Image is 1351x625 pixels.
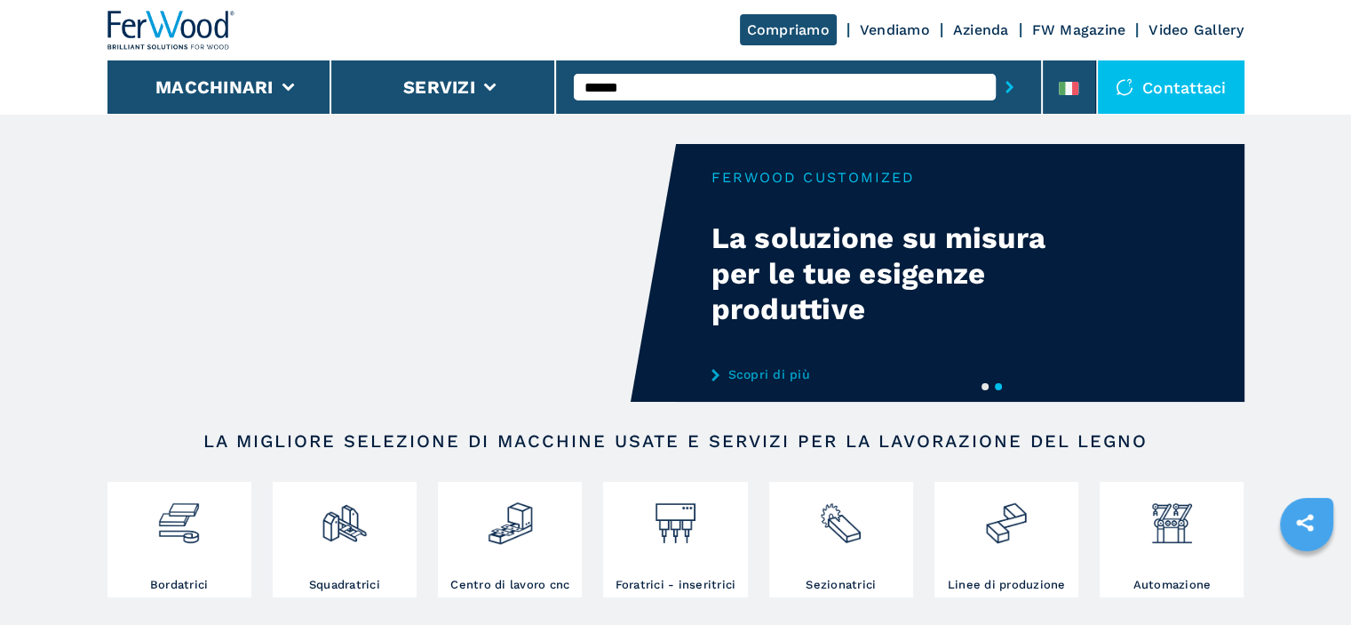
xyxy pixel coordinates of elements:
img: Ferwood [107,11,235,50]
img: linee_di_produzione_2.png [982,486,1029,547]
h3: Sezionatrici [806,577,876,593]
iframe: Chat [1276,545,1338,612]
img: squadratrici_2.png [321,486,368,547]
img: automazione.png [1148,486,1196,547]
h3: Squadratrici [309,577,380,593]
a: Azienda [953,21,1009,38]
img: bordatrici_1.png [155,486,203,547]
a: Sezionatrici [769,482,913,597]
a: Automazione [1100,482,1244,597]
h3: Automazione [1132,577,1211,593]
button: submit-button [996,67,1023,108]
video: Your browser does not support the video tag. [107,144,676,402]
a: Video Gallery [1148,21,1244,38]
a: Vendiamo [860,21,930,38]
button: 1 [981,383,989,390]
img: Contattaci [1116,78,1133,96]
h3: Centro di lavoro cnc [450,577,569,593]
img: centro_di_lavoro_cnc_2.png [487,486,534,547]
h3: Foratrici - inseritrici [616,577,736,593]
a: sharethis [1283,501,1327,545]
h2: LA MIGLIORE SELEZIONE DI MACCHINE USATE E SERVIZI PER LA LAVORAZIONE DEL LEGNO [164,430,1188,452]
button: Macchinari [155,76,274,98]
button: 2 [995,383,1002,390]
a: Bordatrici [107,482,251,597]
a: Scopri di più [711,367,1060,381]
a: Squadratrici [273,482,417,597]
a: Foratrici - inseritrici [603,482,747,597]
a: Linee di produzione [934,482,1078,597]
img: sezionatrici_2.png [817,486,864,547]
h3: Linee di produzione [948,577,1066,593]
a: Centro di lavoro cnc [438,482,582,597]
img: foratrici_inseritrici_2.png [652,486,699,547]
div: Contattaci [1098,60,1244,114]
button: Servizi [403,76,475,98]
a: Compriamo [740,14,837,45]
a: FW Magazine [1032,21,1126,38]
h3: Bordatrici [150,577,209,593]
